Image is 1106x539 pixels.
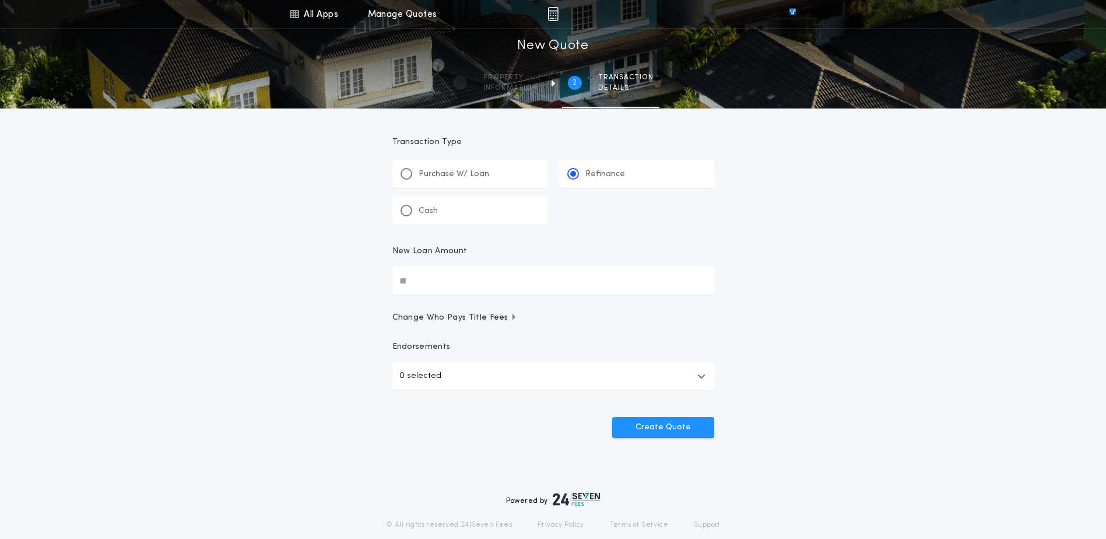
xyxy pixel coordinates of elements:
[610,520,668,530] a: Terms of Service
[598,73,654,82] span: Transaction
[392,136,714,148] p: Transaction Type
[392,341,714,353] p: Endorsements
[483,73,538,82] span: Property
[585,169,625,180] p: Refinance
[517,37,588,55] h1: New Quote
[386,520,512,530] p: © All rights reserved. 24|Seven Fees
[392,267,714,295] input: New Loan Amount
[506,492,601,506] div: Powered by
[392,312,714,324] button: Change Who Pays Title Fees
[573,78,577,87] h2: 2
[538,520,584,530] a: Privacy Policy
[694,520,720,530] a: Support
[483,83,538,93] span: information
[419,169,489,180] p: Purchase W/ Loan
[392,246,468,257] p: New Loan Amount
[768,8,817,20] img: vs-icon
[392,312,518,324] span: Change Who Pays Title Fees
[598,83,654,93] span: details
[612,417,714,438] button: Create Quote
[399,369,441,383] p: 0 selected
[553,492,601,506] img: logo
[392,362,714,390] button: 0 selected
[547,7,559,21] img: img
[419,205,438,217] p: Cash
